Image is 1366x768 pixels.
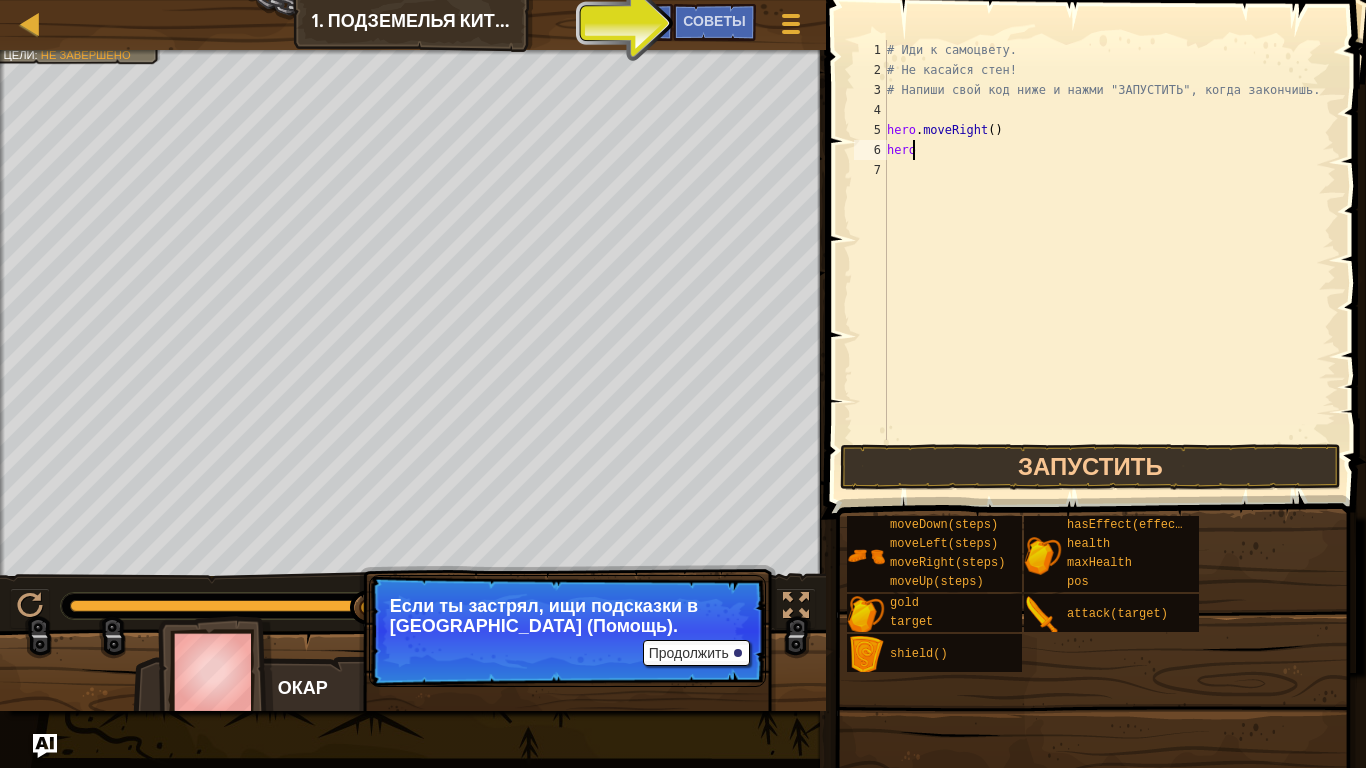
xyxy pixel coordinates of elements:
div: 4 [854,100,887,120]
span: gold [890,596,919,610]
p: Если ты застрял, ищи подсказки в [GEOGRAPHIC_DATA] (Помощь). [390,596,745,636]
span: target [890,615,933,629]
img: portrait.png [847,537,885,575]
span: moveRight(steps) [890,556,1005,570]
div: 1 [854,40,887,60]
span: attack(target) [1067,607,1168,621]
div: Окар [278,675,673,701]
span: Советы [683,11,745,30]
button: Ask AI [619,4,673,41]
button: Ask AI [33,734,57,758]
img: portrait.png [847,636,885,674]
span: moveDown(steps) [890,518,998,532]
button: Переключить полноэкранный режим [776,588,816,629]
span: moveLeft(steps) [890,537,998,551]
span: hasEffect(effect) [1067,518,1189,532]
button: Продолжить [643,640,750,666]
div: 3 [854,80,887,100]
img: portrait.png [1024,537,1062,575]
span: moveUp(steps) [890,575,984,589]
div: 7 [854,160,887,180]
span: pos [1067,575,1089,589]
img: thang_avatar_frame.png [158,616,274,727]
span: health [1067,537,1110,551]
button: Показать меню игры [766,4,816,51]
span: shield() [890,647,948,661]
div: 6 [854,140,887,160]
div: 5 [854,120,887,140]
div: 2 [854,60,887,80]
button: Ctrl + P: Play [10,588,50,629]
img: portrait.png [847,596,885,634]
span: maxHealth [1067,556,1132,570]
button: Запустить [840,444,1341,490]
img: portrait.png [1024,596,1062,634]
span: Ask AI [629,11,663,30]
